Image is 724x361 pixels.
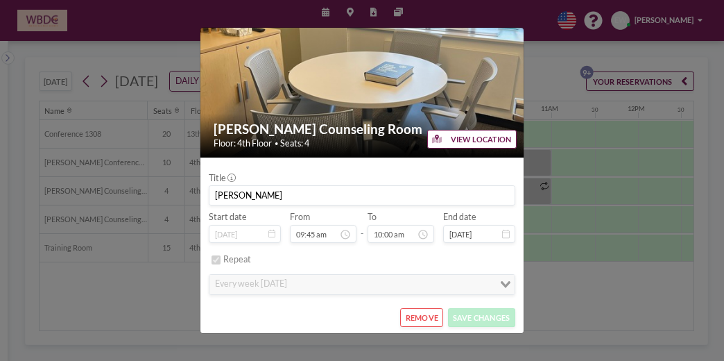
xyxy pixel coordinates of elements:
button: VIEW LOCATION [427,130,517,149]
label: End date [443,212,476,223]
label: Start date [209,212,247,223]
label: From [290,212,310,223]
span: • [275,140,278,148]
span: Seats: 4 [280,138,309,149]
input: Search for option [291,278,492,292]
span: Floor: 4th Floor [214,138,272,149]
button: SAVE CHANGES [448,308,515,327]
span: - [361,216,363,240]
label: Title [209,173,234,184]
label: Repeat [223,254,251,265]
h2: [PERSON_NAME] Counseling Room [214,121,512,137]
span: every week [DATE] [212,278,288,292]
input: (No title) [209,186,514,205]
div: Search for option [209,275,514,295]
button: REMOVE [400,308,443,327]
label: To [368,212,377,223]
